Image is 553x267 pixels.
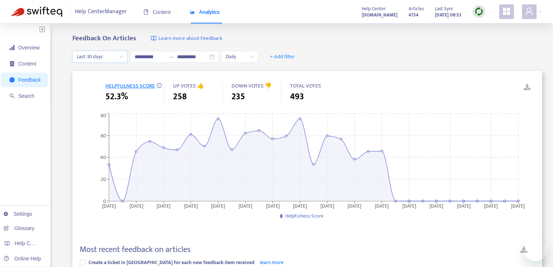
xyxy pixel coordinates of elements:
[409,11,418,19] strong: 4734
[260,258,283,267] a: learn more
[173,90,187,103] span: 258
[226,51,253,62] span: Daily
[10,45,15,50] span: signal
[375,201,389,210] tspan: [DATE]
[143,10,148,15] span: book
[151,36,157,41] img: image-link
[80,245,191,255] h4: Most recent feedback on articles
[430,201,444,210] tspan: [DATE]
[534,236,549,244] iframe: Number of unread messages
[4,211,32,217] a: Settings
[362,11,398,19] a: [DOMAIN_NAME]
[474,7,484,16] img: sync.dc5367851b00ba804db3.png
[75,5,127,19] span: Help Center Manager
[290,90,304,103] span: 493
[190,9,220,15] span: Analytics
[143,9,171,15] span: Content
[285,212,323,220] span: Helpfulness Score
[293,201,307,210] tspan: [DATE]
[18,93,34,99] span: Search
[168,54,174,60] span: to
[151,34,222,43] a: Learn more about Feedback
[15,240,45,246] span: Help Centers
[77,51,123,62] span: Last 30 days
[320,201,334,210] tspan: [DATE]
[184,201,198,210] tspan: [DATE]
[190,10,195,15] span: area-chart
[10,93,15,99] span: search
[4,225,34,231] a: Glossary
[157,201,171,210] tspan: [DATE]
[18,61,36,67] span: Content
[457,201,471,210] tspan: [DATE]
[102,201,116,210] tspan: [DATE]
[232,81,272,90] span: DOWN VOTES 👎
[264,51,301,63] button: + Add filter
[101,111,106,120] tspan: 80
[100,153,106,162] tspan: 40
[18,45,39,51] span: Overview
[173,81,204,90] span: UP VOTES 👍
[270,52,295,61] span: + Add filter
[103,197,106,205] tspan: 0
[525,7,534,16] span: user
[524,238,547,261] iframe: Button to launch messaging window, 1 unread message
[232,90,245,103] span: 235
[10,77,15,82] span: message
[290,81,321,90] span: TOTAL VOTES
[409,5,424,13] span: Articles
[402,201,416,210] tspan: [DATE]
[168,54,174,60] span: swap-right
[435,11,462,19] strong: [DATE] 08:33
[484,201,498,210] tspan: [DATE]
[101,131,106,140] tspan: 60
[10,61,15,66] span: container
[105,90,128,103] span: 52.3%
[502,7,511,16] span: appstore
[511,201,525,210] tspan: [DATE]
[238,201,252,210] tspan: [DATE]
[348,201,362,210] tspan: [DATE]
[266,201,280,210] tspan: [DATE]
[362,5,386,13] span: Help Center
[129,201,143,210] tspan: [DATE]
[18,77,41,83] span: Feedback
[105,81,155,90] span: HELPFULNESS SCORE
[4,256,41,262] a: Online Help
[101,175,106,183] tspan: 20
[435,5,454,13] span: Last Sync
[11,7,62,17] img: Swifteq
[89,258,255,267] span: Create a ticket in [GEOGRAPHIC_DATA] for each new feedback item received
[211,201,225,210] tspan: [DATE]
[72,33,136,44] b: Feedback On Articles
[158,34,222,43] span: Learn more about Feedback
